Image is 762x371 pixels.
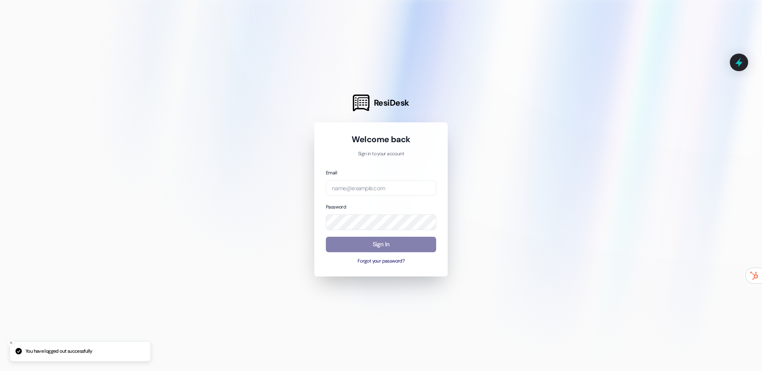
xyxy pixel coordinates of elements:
[7,339,15,347] button: Close toast
[374,97,409,108] span: ResiDesk
[353,95,369,111] img: ResiDesk Logo
[326,180,436,196] input: name@example.com
[326,151,436,158] p: Sign in to your account
[326,134,436,145] h1: Welcome back
[326,204,346,210] label: Password
[326,170,337,176] label: Email
[326,237,436,252] button: Sign In
[326,258,436,265] button: Forgot your password?
[25,348,92,355] p: You have logged out successfully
